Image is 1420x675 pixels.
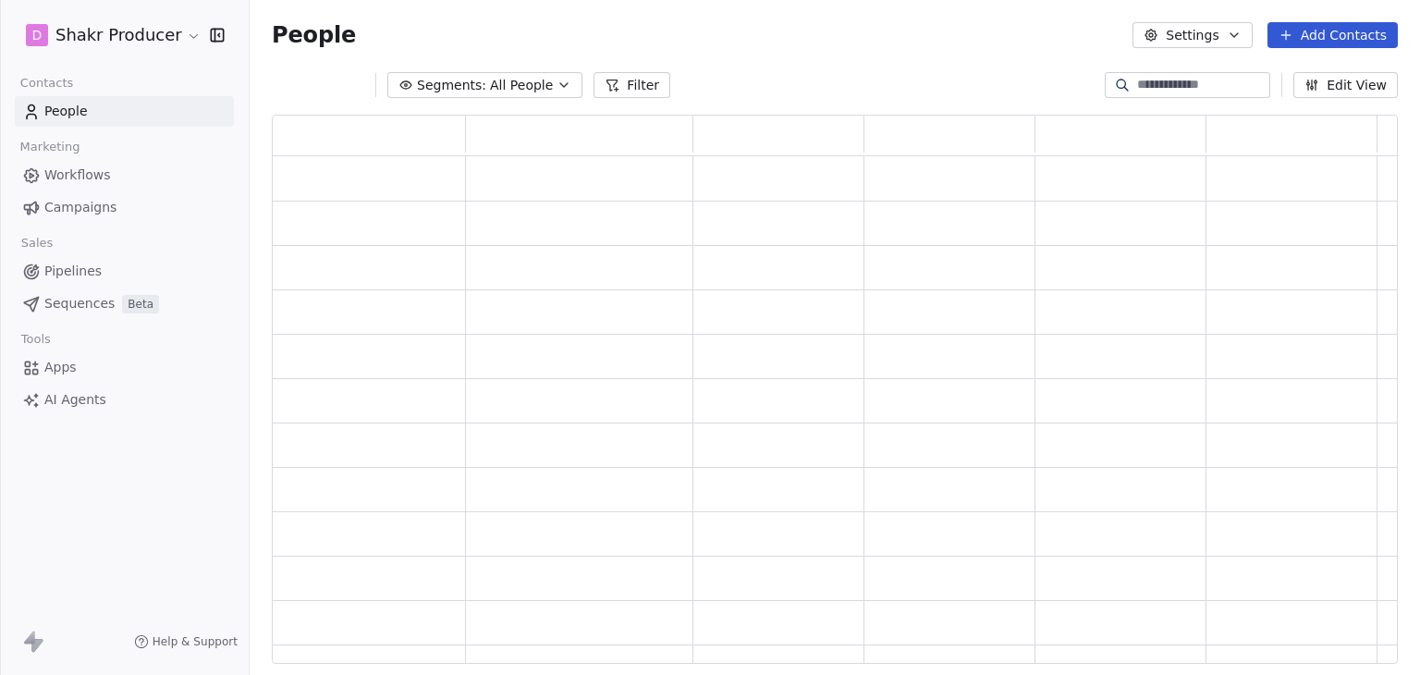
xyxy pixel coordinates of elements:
[44,262,102,281] span: Pipelines
[1132,22,1252,48] button: Settings
[44,102,88,121] span: People
[12,69,81,97] span: Contacts
[15,256,234,287] a: Pipelines
[44,390,106,410] span: AI Agents
[594,72,670,98] button: Filter
[44,358,77,377] span: Apps
[44,198,116,217] span: Campaigns
[490,76,553,95] span: All People
[13,325,58,353] span: Tools
[417,76,486,95] span: Segments:
[153,634,238,649] span: Help & Support
[12,133,88,161] span: Marketing
[15,288,234,319] a: SequencesBeta
[134,634,238,649] a: Help & Support
[15,192,234,223] a: Campaigns
[15,160,234,190] a: Workflows
[32,26,43,44] span: D
[122,295,159,313] span: Beta
[272,21,356,49] span: People
[15,352,234,383] a: Apps
[1267,22,1398,48] button: Add Contacts
[44,294,115,313] span: Sequences
[44,166,111,185] span: Workflows
[22,19,197,51] button: DShakr Producer
[55,23,182,47] span: Shakr Producer
[13,229,61,257] span: Sales
[15,96,234,127] a: People
[15,385,234,415] a: AI Agents
[1293,72,1398,98] button: Edit View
